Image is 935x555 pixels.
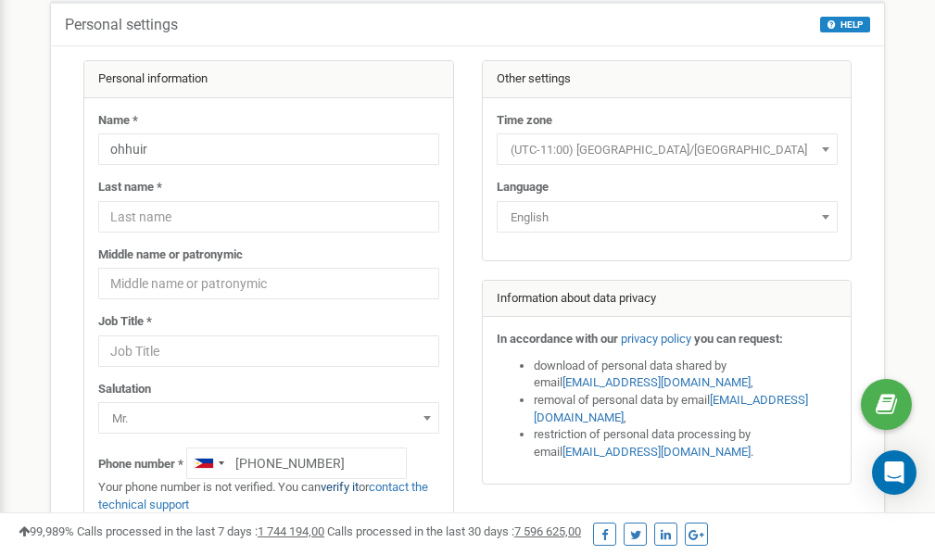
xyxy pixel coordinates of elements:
[872,450,916,495] div: Open Intercom Messenger
[258,524,324,538] u: 1 744 194,00
[98,133,439,165] input: Name
[98,402,439,434] span: Mr.
[98,456,183,473] label: Phone number *
[534,426,838,460] li: restriction of personal data processing by email .
[98,480,428,511] a: contact the technical support
[483,281,852,318] div: Information about data privacy
[327,524,581,538] span: Calls processed in the last 30 days :
[98,479,439,513] p: Your phone number is not verified. You can or
[483,61,852,98] div: Other settings
[562,445,751,459] a: [EMAIL_ADDRESS][DOMAIN_NAME]
[65,17,178,33] h5: Personal settings
[19,524,74,538] span: 99,989%
[98,335,439,367] input: Job Title
[98,201,439,233] input: Last name
[497,112,552,130] label: Time zone
[534,358,838,392] li: download of personal data shared by email ,
[98,179,162,196] label: Last name *
[98,313,152,331] label: Job Title *
[534,393,808,424] a: [EMAIL_ADDRESS][DOMAIN_NAME]
[84,61,453,98] div: Personal information
[186,448,407,479] input: +1-800-555-55-55
[820,17,870,32] button: HELP
[534,392,838,426] li: removal of personal data by email ,
[497,332,618,346] strong: In accordance with our
[98,246,243,264] label: Middle name or patronymic
[98,381,151,398] label: Salutation
[497,201,838,233] span: English
[105,406,433,432] span: Mr.
[187,448,230,478] div: Telephone country code
[514,524,581,538] u: 7 596 625,00
[98,112,138,130] label: Name *
[621,332,691,346] a: privacy policy
[503,205,831,231] span: English
[497,133,838,165] span: (UTC-11:00) Pacific/Midway
[497,179,549,196] label: Language
[321,480,359,494] a: verify it
[562,375,751,389] a: [EMAIL_ADDRESS][DOMAIN_NAME]
[77,524,324,538] span: Calls processed in the last 7 days :
[694,332,783,346] strong: you can request:
[503,137,831,163] span: (UTC-11:00) Pacific/Midway
[98,268,439,299] input: Middle name or patronymic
